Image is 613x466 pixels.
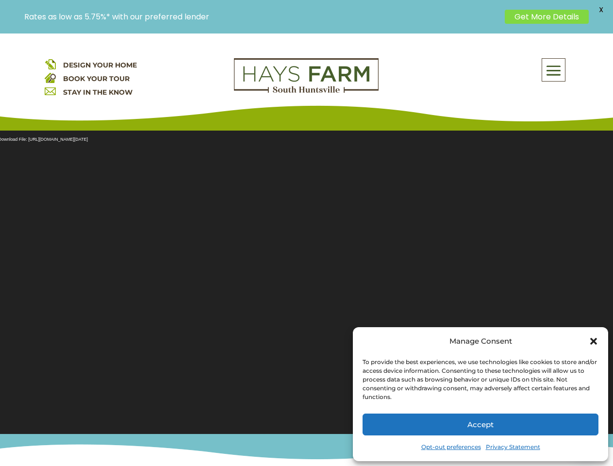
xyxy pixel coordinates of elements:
img: Logo [234,58,379,93]
p: Rates as low as 5.75%* with our preferred lender [24,12,500,21]
a: DESIGN YOUR HOME [63,61,137,69]
div: Manage Consent [449,334,512,348]
a: BOOK YOUR TOUR [63,74,130,83]
img: design your home [45,58,56,69]
a: STAY IN THE KNOW [63,88,133,97]
div: To provide the best experiences, we use technologies like cookies to store and/or access device i... [363,358,597,401]
button: Accept [363,414,598,435]
a: Get More Details [505,10,589,24]
a: hays farm homes huntsville development [234,86,379,95]
span: X [594,2,608,17]
a: Privacy Statement [486,440,540,454]
a: Opt-out preferences [421,440,481,454]
div: Close dialog [589,336,598,346]
img: book your home tour [45,72,56,83]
